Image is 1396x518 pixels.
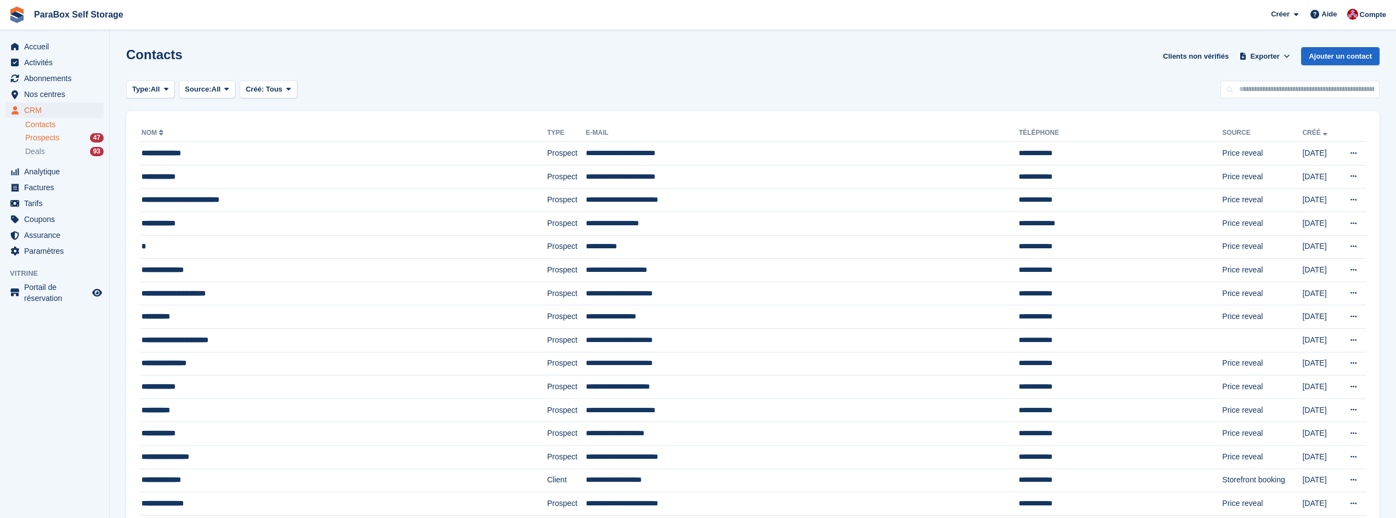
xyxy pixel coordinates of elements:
td: Price reveal [1222,352,1302,375]
td: [DATE] [1302,235,1337,259]
a: Clients non vérifiés [1158,47,1233,65]
td: [DATE] [1302,328,1337,352]
td: [DATE] [1302,259,1337,282]
td: Prospect [547,259,586,282]
span: All [212,84,221,95]
span: Analytique [24,164,90,179]
th: Source [1222,124,1302,142]
a: menu [5,55,104,70]
td: Prospect [547,165,586,189]
a: Boutique d'aperçu [91,286,104,299]
td: Prospect [547,282,586,305]
a: menu [5,87,104,102]
img: Yan Grandjean [1347,9,1358,20]
a: Deals 93 [25,146,104,157]
span: Deals [25,146,45,157]
td: Price reveal [1222,142,1302,166]
span: Exporter [1250,51,1279,62]
a: menu [5,196,104,211]
td: Price reveal [1222,235,1302,259]
td: [DATE] [1302,212,1337,235]
a: menu [5,71,104,86]
td: [DATE] [1302,352,1337,375]
td: Prospect [547,399,586,422]
td: [DATE] [1302,469,1337,492]
td: Price reveal [1222,212,1302,235]
th: Téléphone [1019,124,1222,142]
a: menu [5,180,104,195]
td: Prospect [547,235,586,259]
td: Prospect [547,352,586,375]
span: Paramètres [24,243,90,259]
span: Prospects [25,133,59,143]
span: Activités [24,55,90,70]
td: Prospect [547,375,586,399]
td: Price reveal [1222,189,1302,212]
div: 93 [90,147,104,156]
span: Source: [185,84,211,95]
h1: Contacts [126,47,183,62]
span: Assurance [24,227,90,243]
a: menu [5,39,104,54]
a: Ajouter un contact [1301,47,1380,65]
td: Price reveal [1222,492,1302,516]
span: Coupons [24,212,90,227]
div: 47 [90,133,104,143]
td: [DATE] [1302,282,1337,305]
span: Tarifs [24,196,90,211]
span: Tous [266,85,282,93]
th: E-mail [586,124,1019,142]
span: Créer [1271,9,1290,20]
span: Compte [1360,9,1386,20]
a: Créé [1302,129,1329,136]
span: Accueil [24,39,90,54]
td: Prospect [547,328,586,352]
span: Factures [24,180,90,195]
td: [DATE] [1302,375,1337,399]
span: Portail de réservation [24,282,90,304]
td: [DATE] [1302,189,1337,212]
td: [DATE] [1302,445,1337,469]
span: All [151,84,160,95]
td: Storefront booking [1222,469,1302,492]
button: Source: All [179,81,235,99]
td: Prospect [547,189,586,212]
td: Client [547,469,586,492]
td: Prospect [547,212,586,235]
span: Type: [132,84,151,95]
a: Contacts [25,119,104,130]
button: Créé: Tous [240,81,297,99]
button: Type: All [126,81,174,99]
td: Price reveal [1222,422,1302,446]
td: Prospect [547,492,586,516]
td: Prospect [547,445,586,469]
td: [DATE] [1302,142,1337,166]
button: Exporter [1237,47,1292,65]
a: ParaBox Self Storage [30,5,128,24]
a: Nom [142,129,166,136]
span: Vitrine [10,268,109,279]
td: Prospect [547,305,586,329]
a: menu [5,243,104,259]
span: Aide [1321,9,1337,20]
td: Price reveal [1222,259,1302,282]
td: Price reveal [1222,399,1302,422]
th: Type [547,124,586,142]
a: menu [5,282,104,304]
td: Prospect [547,142,586,166]
span: Abonnements [24,71,90,86]
img: stora-icon-8386f47178a22dfd0bd8f6a31ec36ba5ce8667c1dd55bd0f319d3a0aa187defe.svg [9,7,25,23]
td: [DATE] [1302,305,1337,329]
a: menu [5,212,104,227]
a: menu [5,227,104,243]
td: [DATE] [1302,165,1337,189]
td: Prospect [547,422,586,446]
td: Price reveal [1222,305,1302,329]
span: Nos centres [24,87,90,102]
td: Price reveal [1222,282,1302,305]
td: [DATE] [1302,399,1337,422]
td: Price reveal [1222,165,1302,189]
span: Créé: [246,85,264,93]
span: CRM [24,103,90,118]
td: Price reveal [1222,375,1302,399]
